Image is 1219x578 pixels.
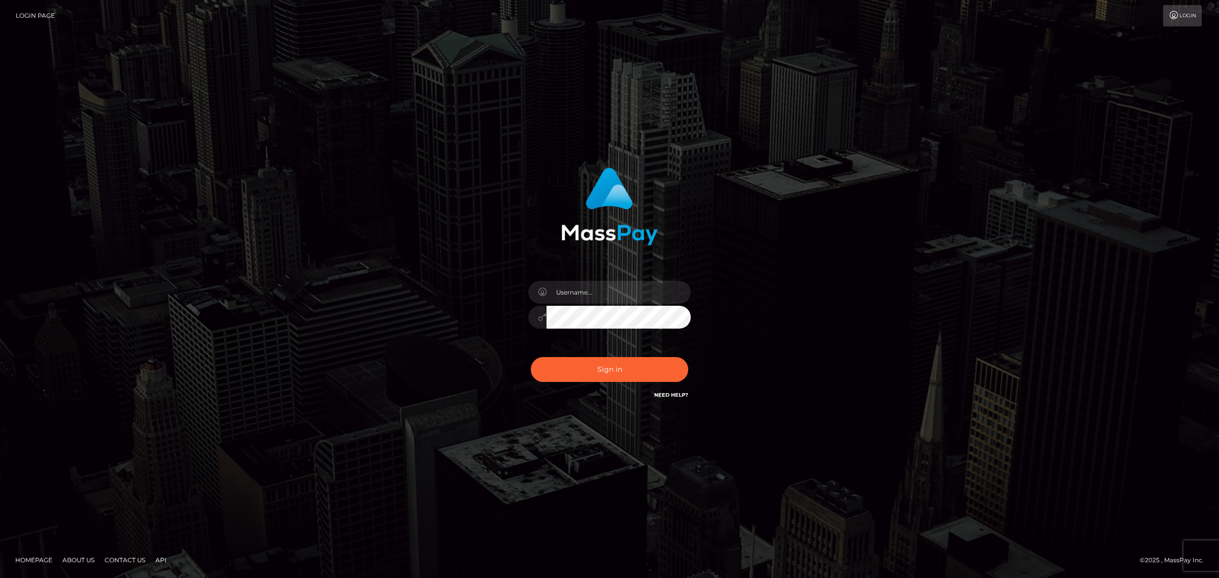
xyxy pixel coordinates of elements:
a: Contact Us [101,552,149,568]
a: Homepage [11,552,56,568]
a: Login [1163,5,1202,26]
button: Sign in [531,357,688,382]
a: API [151,552,171,568]
a: Login Page [16,5,55,26]
input: Username... [547,281,691,304]
div: © 2025 , MassPay Inc. [1140,555,1211,566]
img: MassPay Login [561,168,658,245]
a: Need Help? [654,392,688,398]
a: About Us [58,552,99,568]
